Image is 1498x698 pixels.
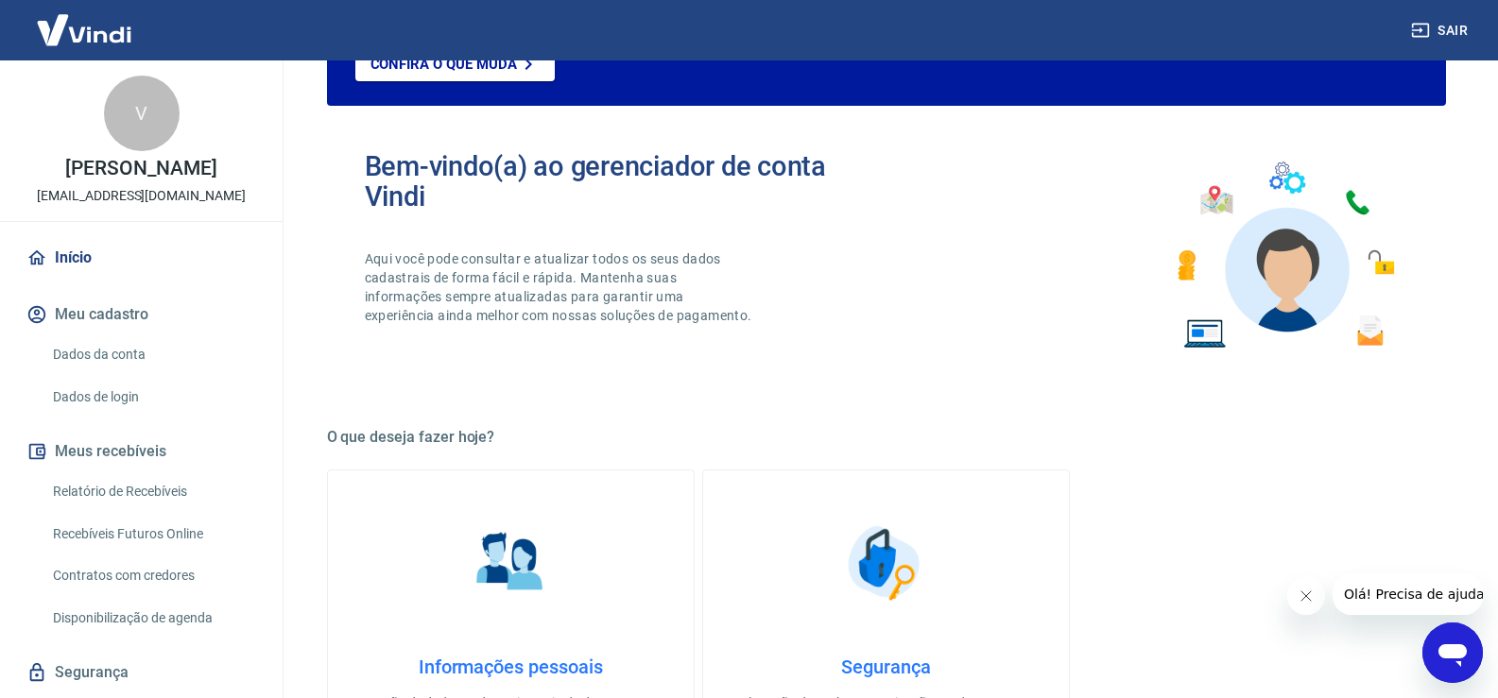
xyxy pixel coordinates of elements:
[365,151,887,212] h2: Bem-vindo(a) ao gerenciador de conta Vindi
[23,294,260,335] button: Meu cadastro
[45,515,260,553] a: Recebíveis Futuros Online
[23,431,260,472] button: Meus recebíveis
[11,13,159,28] span: Olá! Precisa de ajuda?
[1287,577,1325,615] iframe: Fechar mensagem
[45,335,260,374] a: Dados da conta
[838,516,933,610] img: Segurança
[23,237,260,279] a: Início
[65,159,216,179] p: [PERSON_NAME]
[104,76,180,151] div: V
[37,186,246,206] p: [EMAIL_ADDRESS][DOMAIN_NAME]
[45,472,260,511] a: Relatório de Recebíveis
[23,1,146,59] img: Vindi
[1407,13,1475,48] button: Sair
[358,655,663,678] h4: Informações pessoais
[45,556,260,595] a: Contratos com credores
[463,516,558,610] img: Informações pessoais
[365,249,756,325] p: Aqui você pode consultar e atualizar todos os seus dados cadastrais de forma fácil e rápida. Mant...
[355,47,555,81] a: Confira o que muda
[1422,622,1483,683] iframe: Botão para abrir a janela de mensagens
[23,652,260,693] a: Segurança
[327,428,1446,447] h5: O que deseja fazer hoje?
[370,56,517,73] p: Confira o que muda
[1333,573,1483,615] iframe: Mensagem da empresa
[45,378,260,417] a: Dados de login
[1161,151,1408,360] img: Imagem de um avatar masculino com diversos icones exemplificando as funcionalidades do gerenciado...
[45,599,260,638] a: Disponibilização de agenda
[733,655,1039,678] h4: Segurança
